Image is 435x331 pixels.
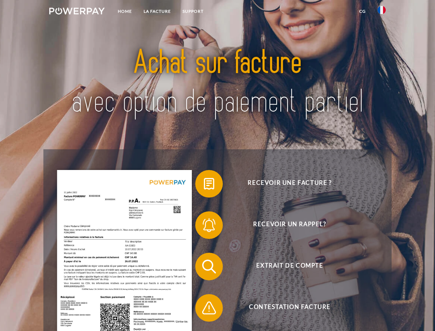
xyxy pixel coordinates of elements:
[205,253,374,280] span: Extrait de compte
[200,258,218,275] img: qb_search.svg
[49,8,105,14] img: logo-powerpay-white.svg
[200,217,218,234] img: qb_bell.svg
[112,5,138,18] a: Home
[353,5,372,18] a: CG
[138,5,177,18] a: LA FACTURE
[205,211,374,239] span: Recevoir un rappel?
[200,175,218,192] img: qb_bill.svg
[195,253,374,280] button: Extrait de compte
[200,299,218,317] img: qb_warning.svg
[377,6,386,14] img: fr
[195,211,374,239] button: Recevoir un rappel?
[195,170,374,198] button: Recevoir une facture ?
[195,294,374,322] button: Contestation Facture
[177,5,209,18] a: Support
[66,33,369,132] img: title-powerpay_fr.svg
[205,170,374,198] span: Recevoir une facture ?
[205,294,374,322] span: Contestation Facture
